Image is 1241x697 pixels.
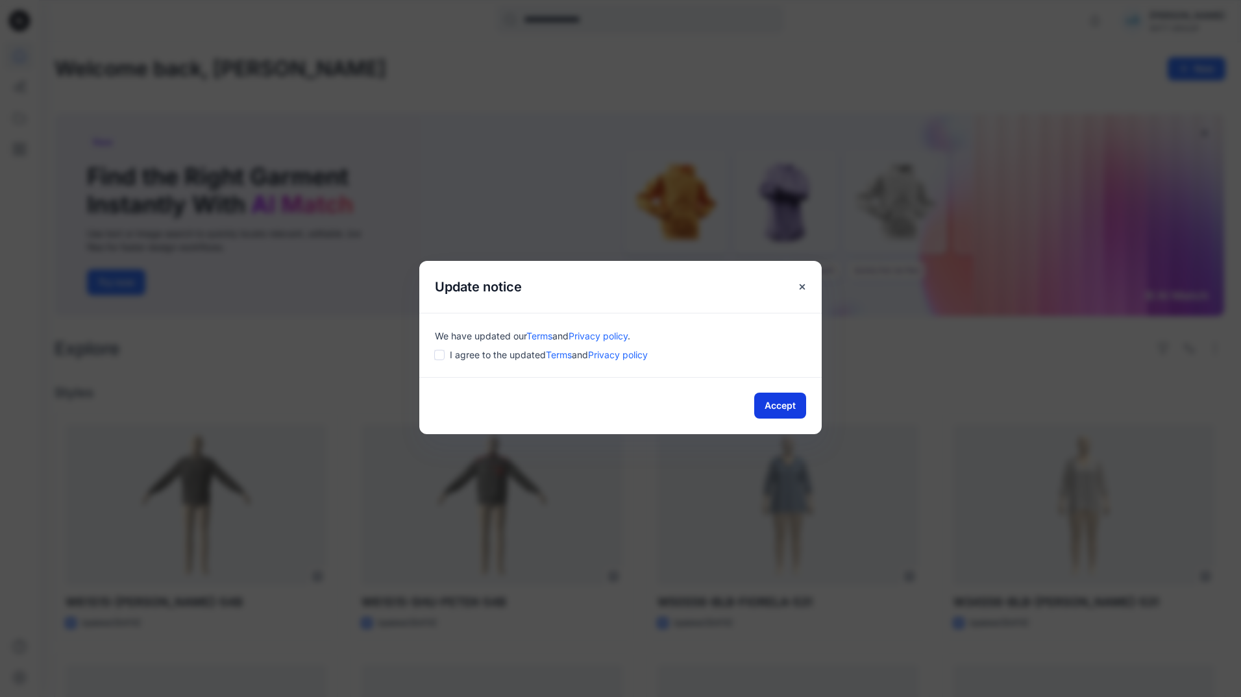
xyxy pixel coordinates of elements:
[572,349,588,360] span: and
[435,329,806,343] div: We have updated our .
[419,261,537,313] h5: Update notice
[569,330,628,341] a: Privacy policy
[526,330,552,341] a: Terms
[546,349,572,360] a: Terms
[552,330,569,341] span: and
[791,275,814,299] button: Close
[754,393,806,419] button: Accept
[450,348,648,361] span: I agree to the updated
[588,349,648,360] a: Privacy policy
